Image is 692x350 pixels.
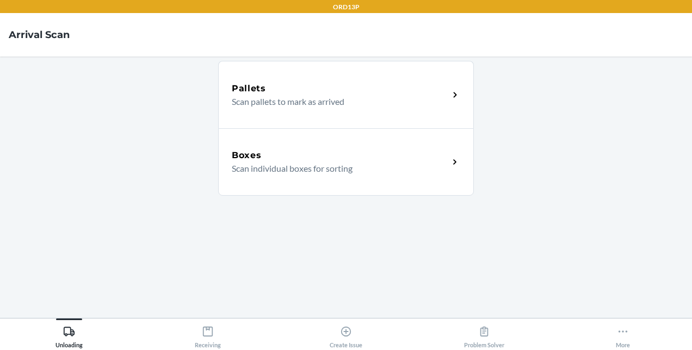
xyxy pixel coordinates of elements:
button: Create Issue [277,318,415,348]
div: Create Issue [330,321,362,348]
button: Receiving [138,318,276,348]
a: BoxesScan individual boxes for sorting [218,128,474,196]
h5: Boxes [232,149,262,162]
div: Problem Solver [464,321,504,348]
div: More [616,321,630,348]
p: Scan individual boxes for sorting [232,162,440,175]
p: Scan pallets to mark as arrived [232,95,440,108]
a: PalletsScan pallets to mark as arrived [218,61,474,128]
button: Problem Solver [415,318,553,348]
h5: Pallets [232,82,266,95]
h4: Arrival Scan [9,28,70,42]
button: More [554,318,692,348]
p: ORD13P [333,2,360,12]
div: Unloading [55,321,83,348]
div: Receiving [195,321,221,348]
